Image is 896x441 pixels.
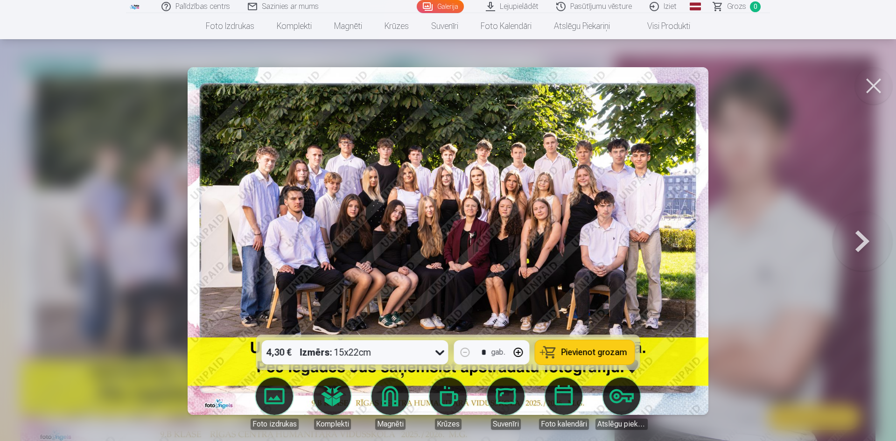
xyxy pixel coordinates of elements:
[435,419,462,430] div: Krūzes
[262,340,296,364] div: 4,30 €
[727,1,746,12] span: Grozs
[595,419,648,430] div: Atslēgu piekariņi
[375,419,406,430] div: Magnēti
[543,13,621,39] a: Atslēgu piekariņi
[373,13,420,39] a: Krūzes
[130,4,140,9] img: /fa1
[266,13,323,39] a: Komplekti
[491,347,505,358] div: gab.
[469,13,543,39] a: Foto kalendāri
[300,340,371,364] div: 15x22cm
[538,378,590,430] a: Foto kalendāri
[300,346,332,359] strong: Izmērs :
[306,378,358,430] a: Komplekti
[422,378,474,430] a: Krūzes
[248,378,301,430] a: Foto izdrukas
[561,348,627,357] span: Pievienot grozam
[621,13,701,39] a: Visi produkti
[195,13,266,39] a: Foto izdrukas
[364,378,416,430] a: Magnēti
[535,340,635,364] button: Pievienot grozam
[491,419,521,430] div: Suvenīri
[314,419,351,430] div: Komplekti
[420,13,469,39] a: Suvenīri
[539,419,589,430] div: Foto kalendāri
[480,378,532,430] a: Suvenīri
[251,419,299,430] div: Foto izdrukas
[323,13,373,39] a: Magnēti
[595,378,648,430] a: Atslēgu piekariņi
[750,1,761,12] span: 0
